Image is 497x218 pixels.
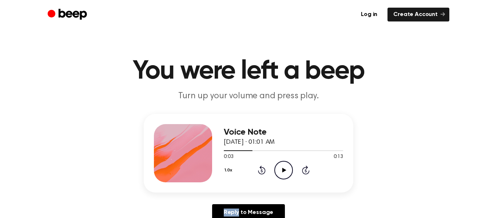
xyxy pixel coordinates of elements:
[109,90,388,102] p: Turn up your volume and press play.
[334,153,343,161] span: 0:13
[224,153,233,161] span: 0:03
[224,164,235,177] button: 1.0x
[355,8,383,21] a: Log in
[387,8,449,21] a: Create Account
[62,58,435,84] h1: You were left a beep
[48,8,89,22] a: Beep
[224,127,343,137] h3: Voice Note
[224,139,275,146] span: [DATE] · 01:01 AM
